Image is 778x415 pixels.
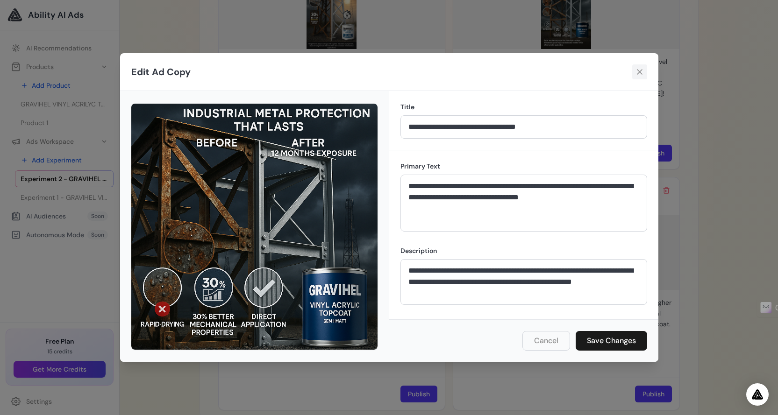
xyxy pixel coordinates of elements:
button: Cancel [522,331,570,351]
button: Save Changes [576,331,647,351]
label: Primary Text [400,162,647,171]
label: Description [400,246,647,255]
img: Ad Media [131,104,378,350]
label: Title [400,102,647,112]
h2: Edit Ad Copy [131,65,191,78]
div: Open Intercom Messenger [746,383,769,406]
